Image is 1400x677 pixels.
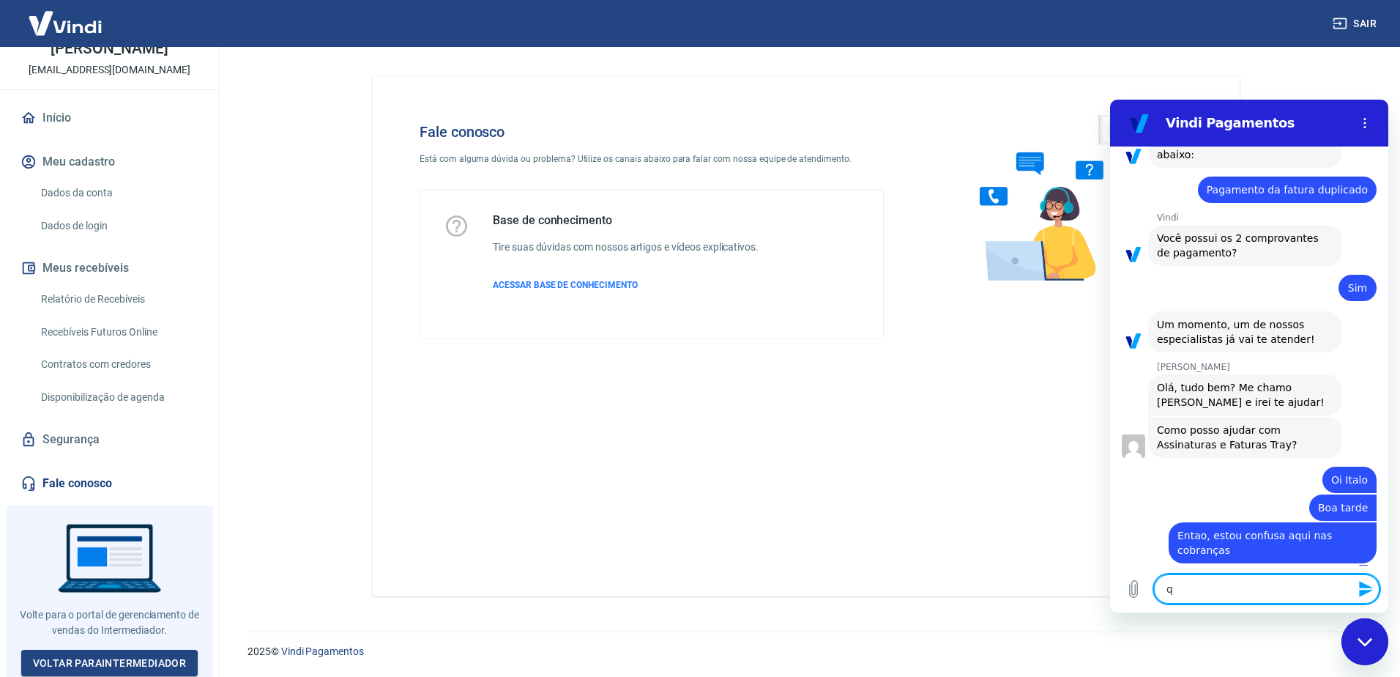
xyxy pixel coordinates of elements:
button: Meu cadastro [18,146,201,178]
h5: Base de conhecimento [493,213,759,228]
button: Sair [1330,10,1382,37]
a: Fale conosco [18,467,201,500]
a: ACESSAR BASE DE CONHECIMENTO [493,278,759,292]
a: Vindi Pagamentos [281,645,364,657]
span: ACESSAR BASE DE CONHECIMENTO [493,280,638,290]
p: 2025 © [247,644,1365,659]
p: Está com alguma dúvida ou problema? Utilize os canais abaixo para falar com nossa equipe de atend... [420,152,884,166]
img: Vindi [18,1,113,45]
p: [EMAIL_ADDRESS][DOMAIN_NAME] [29,62,190,78]
a: Voltar paraIntermediador [21,650,198,677]
a: Dados de login [35,211,201,241]
p: [PERSON_NAME] [51,41,168,56]
a: Contratos com credores [35,349,201,380]
img: Fale conosco [950,100,1173,295]
a: Segurança [18,423,201,456]
a: Relatório de Recebíveis [35,284,201,314]
iframe: Janela de mensagens [1110,100,1388,613]
a: Dados da conta [35,178,201,208]
button: Meus recebíveis [18,252,201,284]
h4: Fale conosco [420,123,884,141]
a: Recebíveis Futuros Online [35,317,201,347]
h6: Tire suas dúvidas com nossos artigos e vídeos explicativos. [493,240,759,255]
iframe: Botão para abrir a janela de mensagens, conversa em andamento [1341,618,1388,665]
a: Disponibilização de agenda [35,382,201,413]
a: Início [18,102,201,134]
